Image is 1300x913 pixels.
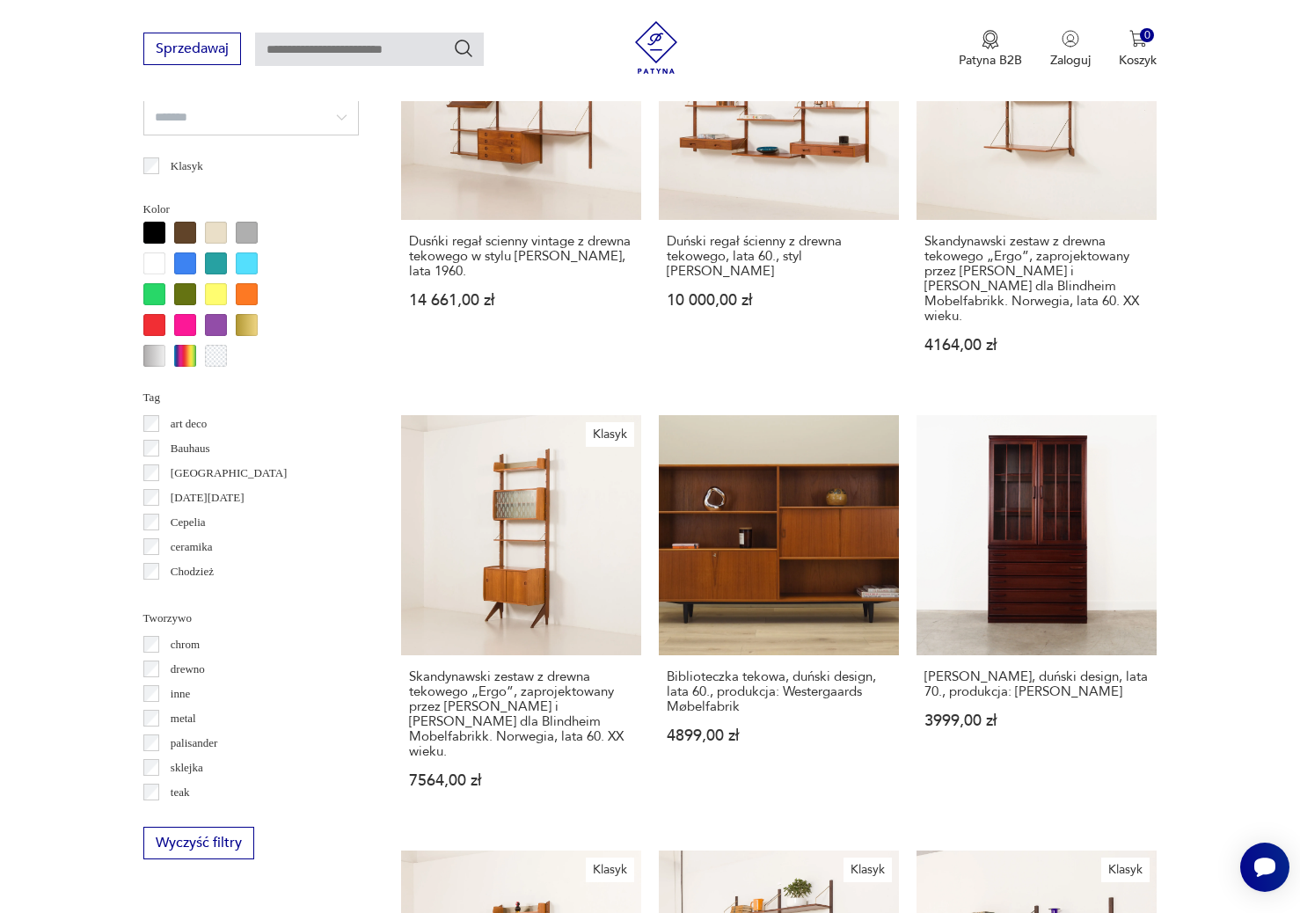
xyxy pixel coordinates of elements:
[171,684,190,704] p: inne
[409,773,633,788] p: 7564,00 zł
[1129,30,1147,47] img: Ikona koszyka
[1050,30,1091,69] button: Zaloguj
[1119,30,1157,69] button: 0Koszyk
[143,33,241,65] button: Sprzedawaj
[959,30,1022,69] button: Patyna B2B
[409,234,633,279] h3: Dusńki regał scienny vintage z drewna tekowego w stylu [PERSON_NAME], lata 1960.
[924,338,1149,353] p: 4164,00 zł
[171,783,190,802] p: teak
[171,635,200,654] p: chrom
[667,669,891,714] h3: Biblioteczka tekowa, duński design, lata 60., produkcja: Westergaards Møbelfabrik
[143,827,254,859] button: Wyczyść filtry
[924,234,1149,324] h3: Skandynawski zestaw z drewna tekowego „Ergo”, zaprojektowany przez [PERSON_NAME] i [PERSON_NAME] ...
[171,513,206,532] p: Cepelia
[924,713,1149,728] p: 3999,00 zł
[143,44,241,56] a: Sprzedawaj
[667,728,891,743] p: 4899,00 zł
[171,758,203,778] p: sklejka
[143,200,359,219] p: Kolor
[667,293,891,308] p: 10 000,00 zł
[171,414,208,434] p: art deco
[1050,52,1091,69] p: Zaloguj
[1119,52,1157,69] p: Koszyk
[171,734,217,753] p: palisander
[959,30,1022,69] a: Ikona medaluPatyna B2B
[171,562,214,581] p: Chodzież
[143,388,359,407] p: Tag
[630,21,683,74] img: Patyna - sklep z meblami i dekoracjami vintage
[959,52,1022,69] p: Patyna B2B
[171,709,196,728] p: metal
[1062,30,1079,47] img: Ikonka użytkownika
[409,669,633,759] h3: Skandynawski zestaw z drewna tekowego „Ergo”, zaprojektowany przez [PERSON_NAME] i [PERSON_NAME] ...
[143,609,359,628] p: Tworzywo
[982,30,999,49] img: Ikona medalu
[171,157,203,176] p: Klasyk
[1140,28,1155,43] div: 0
[659,415,899,822] a: Biblioteczka tekowa, duński design, lata 60., produkcja: Westergaards MøbelfabrikBiblioteczka tek...
[171,488,245,508] p: [DATE][DATE]
[453,38,474,59] button: Szukaj
[171,464,288,483] p: [GEOGRAPHIC_DATA]
[401,415,641,822] a: KlasykSkandynawski zestaw z drewna tekowego „Ergo”, zaprojektowany przez Johna Texmona i Einara B...
[171,587,213,606] p: Ćmielów
[409,293,633,308] p: 14 661,00 zł
[171,807,259,827] p: tworzywo sztuczne
[924,669,1149,699] h3: [PERSON_NAME], duński design, lata 70., produkcja: [PERSON_NAME]
[171,660,205,679] p: drewno
[171,439,210,458] p: Bauhaus
[667,234,891,279] h3: Duński regał ścienny z drewna tekowego, lata 60., styl [PERSON_NAME]
[917,415,1157,822] a: Witryna mahoniowa, duński design, lata 70., produkcja: Dania[PERSON_NAME], duński design, lata 70...
[1240,843,1289,892] iframe: Smartsupp widget button
[171,537,213,557] p: ceramika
